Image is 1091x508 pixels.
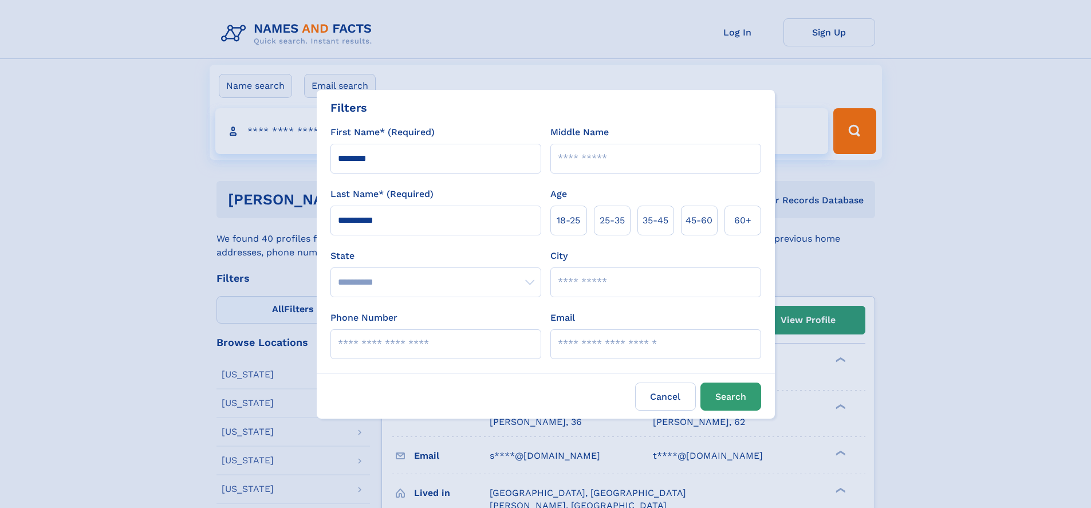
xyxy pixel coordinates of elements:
[734,214,751,227] span: 60+
[330,187,434,201] label: Last Name* (Required)
[330,125,435,139] label: First Name* (Required)
[557,214,580,227] span: 18‑25
[330,249,541,263] label: State
[700,383,761,411] button: Search
[550,249,568,263] label: City
[643,214,668,227] span: 35‑45
[550,187,567,201] label: Age
[550,311,575,325] label: Email
[550,125,609,139] label: Middle Name
[686,214,712,227] span: 45‑60
[635,383,696,411] label: Cancel
[330,99,367,116] div: Filters
[600,214,625,227] span: 25‑35
[330,311,397,325] label: Phone Number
